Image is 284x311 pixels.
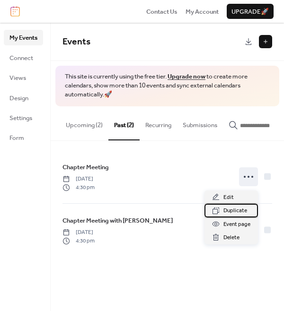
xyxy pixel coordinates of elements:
[62,163,109,172] span: Chapter Meeting
[62,33,90,51] span: Events
[186,7,219,17] span: My Account
[168,70,205,83] a: Upgrade now
[186,7,219,16] a: My Account
[9,53,33,63] span: Connect
[227,4,274,19] button: Upgrade🚀
[223,233,240,242] span: Delete
[9,33,37,43] span: My Events
[60,106,108,139] button: Upcoming (2)
[4,130,43,145] a: Form
[62,228,95,237] span: [DATE]
[62,183,95,192] span: 4:30 pm
[10,6,20,17] img: logo
[177,106,223,139] button: Submissions
[146,7,177,17] span: Contact Us
[4,110,43,125] a: Settings
[62,237,95,245] span: 4:30 pm
[223,193,234,202] span: Edit
[9,73,26,83] span: Views
[140,106,177,139] button: Recurring
[4,90,43,105] a: Design
[4,50,43,65] a: Connect
[223,220,250,229] span: Event page
[9,113,32,123] span: Settings
[4,70,43,85] a: Views
[62,216,173,226] a: Chapter Meeting with [PERSON_NAME]
[223,206,247,216] span: Duplicate
[65,72,270,99] span: This site is currently using the free tier. to create more calendars, show more than 10 events an...
[62,162,109,173] a: Chapter Meeting
[231,7,269,17] span: Upgrade 🚀
[4,30,43,45] a: My Events
[9,133,24,143] span: Form
[108,106,140,140] button: Past (2)
[62,175,95,183] span: [DATE]
[146,7,177,16] a: Contact Us
[9,94,28,103] span: Design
